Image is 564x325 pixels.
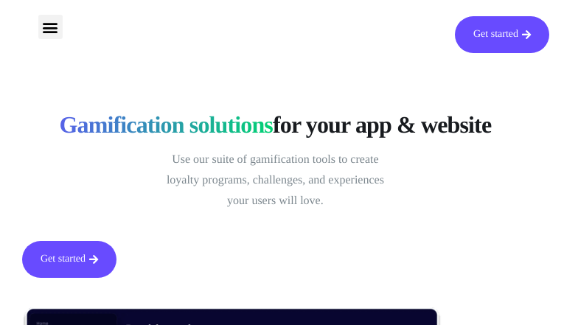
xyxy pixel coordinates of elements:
[60,111,273,139] span: Gamification solutions
[41,254,86,265] span: Get started
[455,16,549,53] a: Get started
[38,15,63,39] div: Menu Toggle
[157,150,393,212] p: Use our suite of gamification tools to create loyalty programs, challenges, and experiences your ...
[473,29,518,40] span: Get started
[22,241,116,278] a: Get started
[22,111,529,139] h1: for your app & website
